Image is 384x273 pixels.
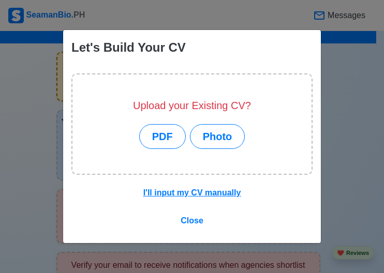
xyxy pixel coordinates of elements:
[143,188,241,197] u: I'll input my CV manually
[190,124,245,149] button: Photo
[174,211,210,231] button: Close
[181,216,203,225] span: Close
[71,38,186,57] div: Let's Build Your CV
[139,124,186,149] button: PDF
[137,183,248,203] button: I'll input my CV manually
[133,99,251,112] h5: Upload your Existing CV?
